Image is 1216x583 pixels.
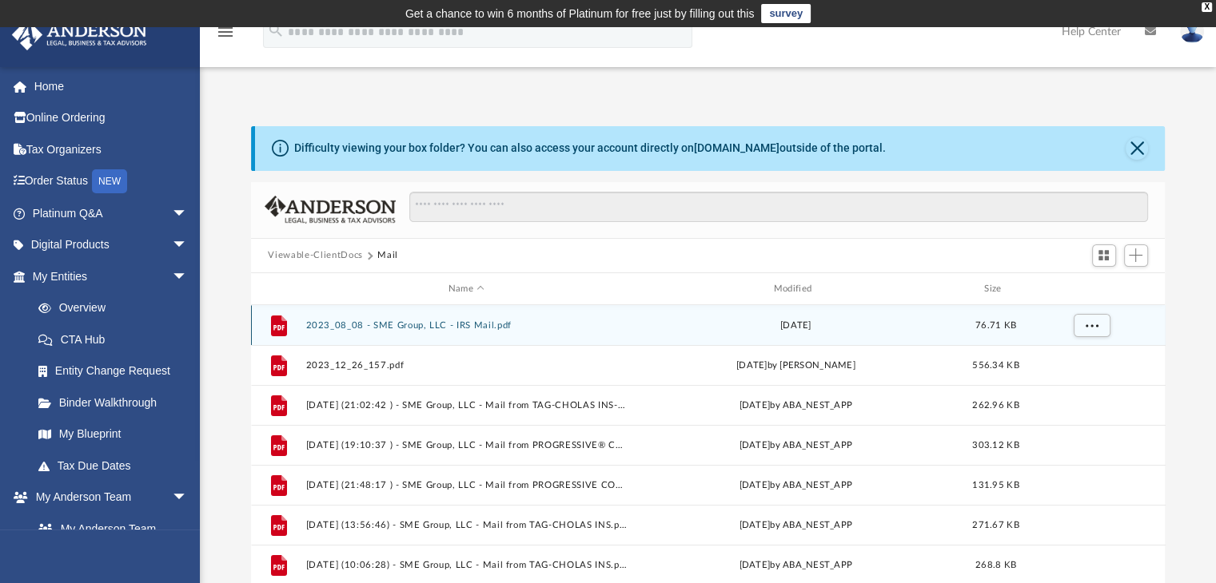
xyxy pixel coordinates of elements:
[305,400,628,410] button: [DATE] (21:02:42 ) - SME Group, LLC - Mail from TAG-CHOLAS INS-Progressive.pdf
[635,399,957,413] div: [DATE] by ABA_NEST_APP
[1035,282,1146,296] div: id
[635,319,957,333] div: [DATE]
[409,192,1147,222] input: Search files and folders
[305,282,627,296] div: Name
[11,197,212,229] a: Platinum Q&Aarrow_drop_down
[22,387,212,418] a: Binder Walkthrough
[7,19,152,50] img: Anderson Advisors Platinum Portal
[635,558,957,573] div: [DATE] by ABA_NEST_APP
[22,355,212,387] a: Entity Change Request
[761,4,811,23] a: survey
[975,561,1015,569] span: 268.8 KB
[972,521,1019,529] span: 271.67 KB
[22,513,196,545] a: My Anderson Team
[405,4,755,23] div: Get a chance to win 6 months of Platinum for free just by filling out this
[172,482,204,514] span: arrow_drop_down
[172,197,204,230] span: arrow_drop_down
[972,481,1019,490] span: 131.95 KB
[1073,314,1110,338] button: More options
[305,560,628,570] button: [DATE] (10:06:28) - SME Group, LLC - Mail from TAG-CHOLAS INS.pdf
[972,361,1019,370] span: 556.34 KB
[22,418,204,450] a: My Blueprint
[11,165,212,198] a: Order StatusNEW
[305,520,628,530] button: [DATE] (13:56:46) - SME Group, LLC - Mail from TAG-CHOLAS INS.pdf
[267,22,285,39] i: search
[22,450,212,482] a: Tax Due Dates
[1180,20,1204,43] img: User Pic
[22,292,212,324] a: Overview
[11,102,212,134] a: Online Ordering
[294,140,886,157] div: Difficulty viewing your box folder? You can also access your account directly on outside of the p...
[11,260,212,292] a: My Entitiesarrow_drop_down
[305,480,628,490] button: [DATE] (21:48:17 ) - SME Group, LLC - Mail from PROGRESSIVE COMMERCIAL.pdf
[963,282,1027,296] div: Size
[11,70,212,102] a: Home
[377,248,398,263] button: Mail
[216,22,235,42] i: menu
[634,282,956,296] div: Modified
[216,30,235,42] a: menu
[172,260,204,293] span: arrow_drop_down
[972,401,1019,410] span: 262.96 KB
[1092,244,1116,267] button: Switch to Grid View
[1202,2,1212,12] div: close
[11,482,204,514] a: My Anderson Teamarrow_drop_down
[268,248,362,263] button: Viewable-ClientDocs
[1124,244,1148,267] button: Add
[11,133,212,165] a: Tax Organizers
[694,141,779,154] a: [DOMAIN_NAME]
[11,229,212,261] a: Digital Productsarrow_drop_down
[305,320,628,331] button: 2023_08_08 - SME Group, LLC - IRS Mail.pdf
[975,321,1015,330] span: 76.71 KB
[22,323,212,355] a: CTA Hub
[635,359,957,373] div: [DATE] by [PERSON_NAME]
[635,518,957,533] div: [DATE] by ABA_NEST_APP
[305,360,628,371] button: 2023_12_26_157.pdf
[172,229,204,262] span: arrow_drop_down
[92,169,127,193] div: NEW
[635,438,957,453] div: [DATE] by ABA_NEST_APP
[305,440,628,450] button: [DATE] (19:10:37 ) - SME Group, LLC - Mail from PROGRESSIVE® COMMERCIAL.pdf
[635,478,957,493] div: [DATE] by ABA_NEST_APP
[257,282,297,296] div: id
[1126,137,1148,160] button: Close
[972,441,1019,450] span: 303.12 KB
